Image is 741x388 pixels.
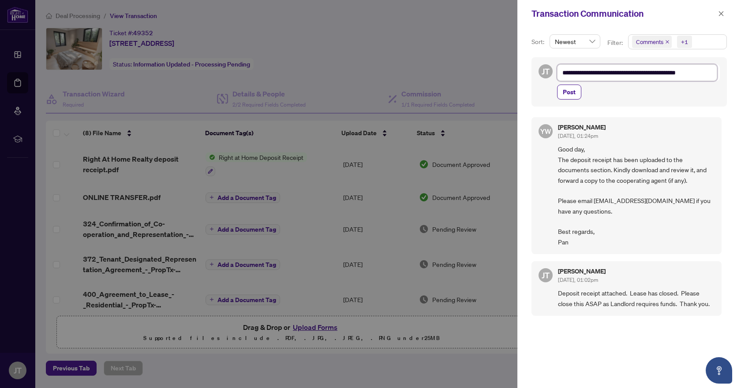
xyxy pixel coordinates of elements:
p: Filter: [607,38,624,48]
span: JT [542,65,550,78]
span: JT [542,269,550,281]
span: close [665,40,670,44]
span: close [718,11,724,17]
span: [DATE], 01:24pm [558,133,598,139]
span: Newest [555,35,595,48]
button: Post [557,85,581,100]
span: Good day, The deposit receipt has been uploaded to the documents section. Kindly download and rev... [558,144,715,247]
span: Comments [632,36,672,48]
div: Transaction Communication [531,7,715,20]
h5: [PERSON_NAME] [558,124,606,130]
span: [DATE], 01:02pm [558,277,598,283]
span: Deposit receipt attached. Lease has closed. Please close this ASAP as Landlord requires funds. Th... [558,288,715,309]
h5: [PERSON_NAME] [558,268,606,274]
div: +1 [681,37,688,46]
button: Open asap [706,357,732,384]
span: Post [563,85,576,99]
span: YW [540,126,551,137]
p: Sort: [531,37,546,47]
span: Comments [636,37,663,46]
